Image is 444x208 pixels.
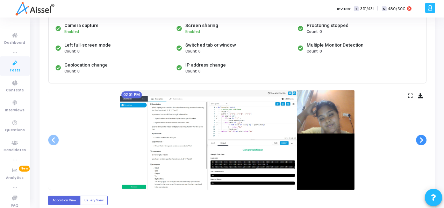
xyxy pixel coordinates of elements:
[307,42,364,49] div: Multiple Monitor Detection
[388,6,406,12] span: 480/500
[6,88,24,93] span: Contests
[186,42,236,49] div: Switched tab or window
[354,6,358,12] span: T
[64,29,79,34] span: Enabled
[64,62,108,69] div: Geolocation change
[360,6,374,12] span: 391/431
[80,196,108,205] label: Gallery View
[186,62,226,69] div: IP address change
[186,69,201,75] span: Count: 0
[4,147,26,153] span: Candidates
[5,127,25,133] span: Questions
[121,91,142,98] mat-chip: 02:01 PM
[382,6,386,12] span: C
[64,22,99,29] div: Camera capture
[48,196,80,205] label: Accordion View
[5,40,26,46] span: Dashboard
[64,69,79,75] span: Count: 0
[186,22,219,29] div: Screen sharing
[186,29,200,34] span: Enabled
[15,2,54,16] img: logo
[120,90,355,190] img: screenshot-1756888272845.jpeg
[307,29,322,35] span: Count: 0
[64,42,111,49] div: Left full-screen mode
[307,49,322,55] span: Count: 0
[186,49,201,55] span: Count: 0
[5,108,25,113] span: Interviews
[337,6,351,12] label: Invites:
[9,68,20,74] span: Tests
[19,166,30,172] span: New
[307,22,349,29] div: Proctoring stopped
[6,175,24,181] span: Analytics
[377,5,378,12] span: |
[64,49,79,55] span: Count: 0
